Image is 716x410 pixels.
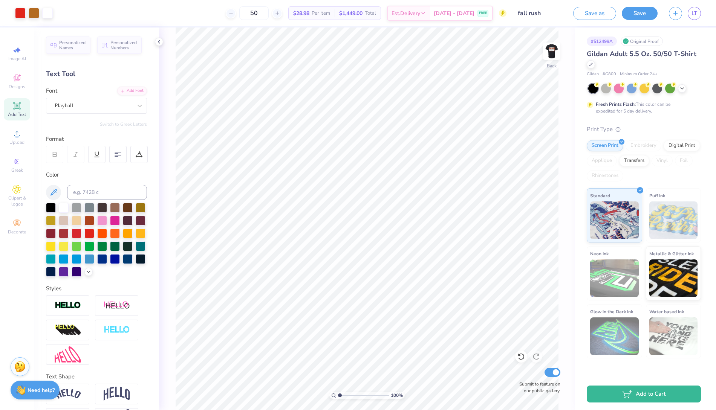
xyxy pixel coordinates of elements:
span: FREE [479,11,487,16]
label: Submit to feature on our public gallery. [515,381,560,394]
div: Digital Print [664,140,700,151]
strong: Need help? [28,387,55,394]
img: Standard [590,201,639,239]
span: Personalized Names [59,40,86,50]
span: Minimum Order: 24 + [620,71,658,78]
span: $28.98 [293,9,309,17]
span: Gildan Adult 5.5 Oz. 50/50 T-Shirt [587,49,696,58]
img: Free Distort [55,346,81,363]
span: Metallic & Glitter Ink [649,250,694,258]
div: Embroidery [626,140,661,151]
strong: Fresh Prints Flash: [596,101,636,107]
span: Clipart & logos [4,195,30,207]
img: Stroke [55,301,81,310]
img: Metallic & Glitter Ink [649,259,698,297]
img: Glow in the Dark Ink [590,317,639,355]
img: Arc [55,389,81,399]
div: Add Font [117,87,147,95]
div: Print Type [587,125,701,134]
span: Gildan [587,71,599,78]
img: Back [544,44,559,59]
button: Switch to Greek Letters [100,121,147,127]
div: Original Proof [621,37,663,46]
img: Water based Ink [649,317,698,355]
div: This color can be expedited for 5 day delivery. [596,101,688,114]
button: Save as [573,7,616,20]
input: e.g. 7428 c [67,185,147,200]
div: Text Shape [46,372,147,381]
label: Font [46,87,57,95]
span: Water based Ink [649,308,684,316]
div: Text Tool [46,69,147,79]
img: Shadow [104,301,130,310]
div: Transfers [619,155,649,166]
input: Untitled Design [512,6,568,21]
span: # G800 [603,71,616,78]
div: Back [547,62,557,69]
div: Color [46,171,147,179]
button: Add to Cart [587,386,701,402]
span: Upload [9,139,24,145]
span: Add Text [8,111,26,117]
button: Save [622,7,658,20]
span: $1,449.00 [339,9,363,17]
a: LT [688,7,701,20]
input: – – [239,6,269,20]
div: Vinyl [652,155,673,166]
div: Applique [587,155,617,166]
span: Image AI [8,56,26,62]
span: Standard [590,192,610,200]
span: Glow in the Dark Ink [590,308,633,316]
span: 100 % [391,392,403,399]
img: Neon Ink [590,259,639,297]
span: Total [365,9,376,17]
span: Neon Ink [590,250,609,258]
div: Styles [46,284,147,293]
div: Foil [675,155,693,166]
img: Negative Space [104,326,130,334]
div: # 512499A [587,37,617,46]
span: Est. Delivery [392,9,420,17]
div: Rhinestones [587,170,623,181]
div: Screen Print [587,140,623,151]
img: Puff Ink [649,201,698,239]
span: Puff Ink [649,192,665,200]
span: Designs [9,84,25,90]
span: LT [692,9,697,18]
img: Arch [104,387,130,401]
span: Personalized Numbers [110,40,137,50]
img: 3d Illusion [55,324,81,336]
span: Decorate [8,229,26,235]
span: [DATE] - [DATE] [434,9,474,17]
span: Per Item [312,9,330,17]
span: Greek [11,167,23,173]
div: Format [46,135,148,143]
